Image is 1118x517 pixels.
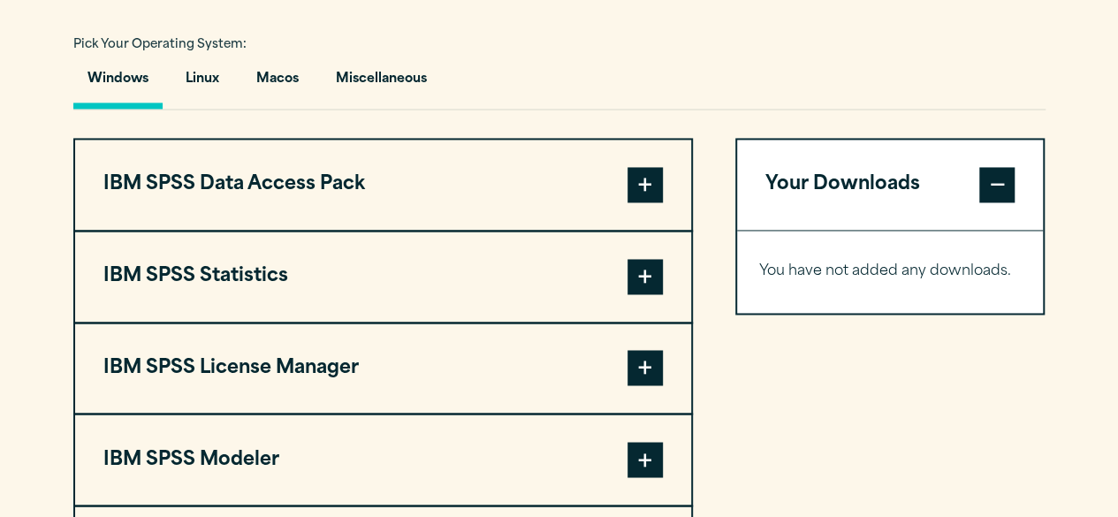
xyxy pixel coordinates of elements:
[73,58,163,109] button: Windows
[73,39,247,50] span: Pick Your Operating System:
[737,140,1044,230] button: Your Downloads
[75,414,691,505] button: IBM SPSS Modeler
[242,58,313,109] button: Macos
[322,58,441,109] button: Miscellaneous
[171,58,233,109] button: Linux
[759,259,1022,285] p: You have not added any downloads.
[75,140,691,230] button: IBM SPSS Data Access Pack
[75,323,691,414] button: IBM SPSS License Manager
[737,230,1044,313] div: Your Downloads
[75,232,691,322] button: IBM SPSS Statistics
